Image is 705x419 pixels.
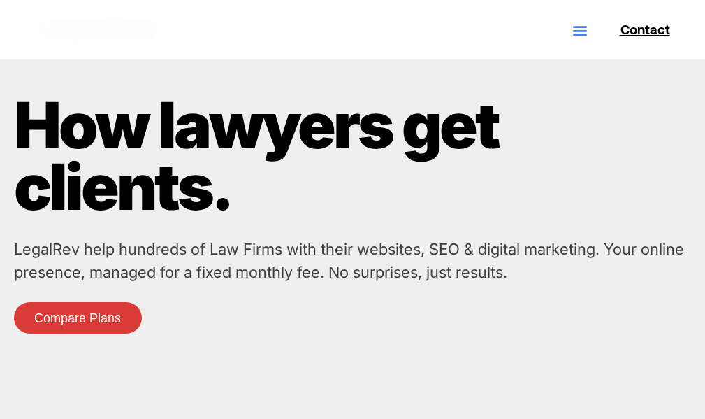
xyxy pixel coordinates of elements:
[14,302,142,334] a: Compare Plans
[569,18,592,41] div: Menu Toggle
[14,240,684,281] a: LegalRev help hundreds of Law Firms with their websites, SEO & digital marketing. Your online pre...
[620,22,670,36] span: Contact
[606,22,670,36] a: Contact
[14,94,691,218] p: How lawyers get clients.
[34,312,121,325] span: Compare Plans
